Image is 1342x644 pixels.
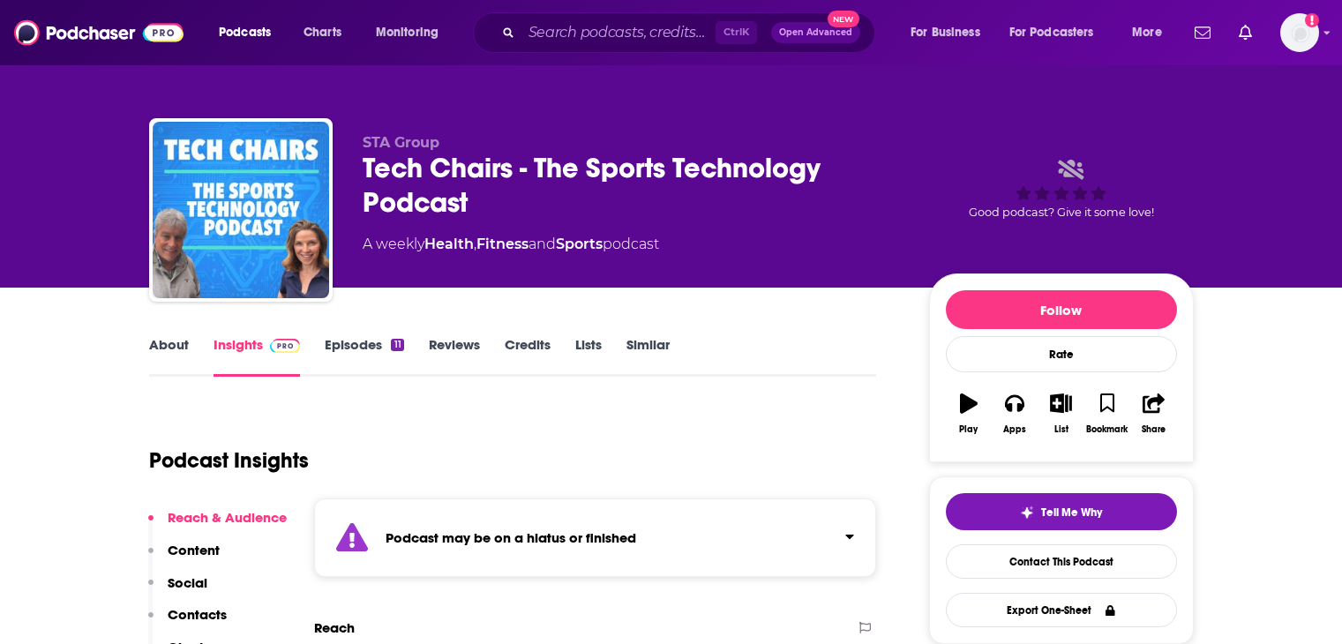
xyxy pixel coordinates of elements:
svg: Add a profile image [1305,13,1319,27]
button: Apps [992,382,1038,446]
button: open menu [364,19,461,47]
a: Credits [505,336,551,377]
button: Show profile menu [1280,13,1319,52]
img: tell me why sparkle [1020,505,1034,520]
a: Health [424,236,474,252]
span: For Podcasters [1009,20,1094,45]
button: open menu [898,19,1002,47]
img: User Profile [1280,13,1319,52]
span: Monitoring [376,20,439,45]
h2: Reach [314,619,355,636]
div: Play [959,424,978,435]
p: Social [168,574,207,591]
div: A weekly podcast [363,234,659,255]
a: Episodes11 [325,336,403,377]
div: Share [1142,424,1166,435]
div: Good podcast? Give it some love! [929,134,1194,243]
span: STA Group [363,134,439,151]
span: New [828,11,859,27]
a: Contact This Podcast [946,544,1177,579]
a: Lists [575,336,602,377]
div: 11 [391,339,403,351]
button: Bookmark [1084,382,1130,446]
a: Sports [556,236,603,252]
span: Logged in as BerkMarc [1280,13,1319,52]
span: and [529,236,556,252]
a: About [149,336,189,377]
a: Charts [292,19,352,47]
button: Open AdvancedNew [771,22,860,43]
span: , [474,236,476,252]
span: Podcasts [219,20,271,45]
a: Show notifications dropdown [1188,18,1218,48]
button: open menu [1120,19,1184,47]
button: Content [148,542,220,574]
span: Tell Me Why [1041,505,1102,520]
div: Apps [1003,424,1026,435]
a: Similar [626,336,670,377]
button: Follow [946,290,1177,329]
img: Podchaser Pro [270,339,301,353]
button: open menu [998,19,1120,47]
button: Social [148,574,207,607]
span: For Business [911,20,980,45]
a: Reviews [429,336,480,377]
span: Charts [304,20,341,45]
div: Rate [946,336,1177,372]
img: Tech Chairs - The Sports Technology Podcast [153,122,329,298]
section: Click to expand status details [314,498,877,577]
span: More [1132,20,1162,45]
div: Search podcasts, credits, & more... [490,12,892,53]
button: Reach & Audience [148,509,287,542]
div: List [1054,424,1068,435]
button: tell me why sparkleTell Me Why [946,493,1177,530]
a: Fitness [476,236,529,252]
button: Contacts [148,606,227,639]
p: Reach & Audience [168,509,287,526]
a: InsightsPodchaser Pro [214,336,301,377]
div: Bookmark [1086,424,1128,435]
input: Search podcasts, credits, & more... [521,19,716,47]
h1: Podcast Insights [149,447,309,474]
span: Open Advanced [779,28,852,37]
strong: Podcast may be on a hiatus or finished [386,529,636,546]
button: Share [1130,382,1176,446]
button: open menu [206,19,294,47]
button: Play [946,382,992,446]
button: Export One-Sheet [946,593,1177,627]
img: Podchaser - Follow, Share and Rate Podcasts [14,16,184,49]
span: Good podcast? Give it some love! [969,206,1154,219]
p: Content [168,542,220,558]
a: Show notifications dropdown [1232,18,1259,48]
button: List [1038,382,1083,446]
span: Ctrl K [716,21,757,44]
p: Contacts [168,606,227,623]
